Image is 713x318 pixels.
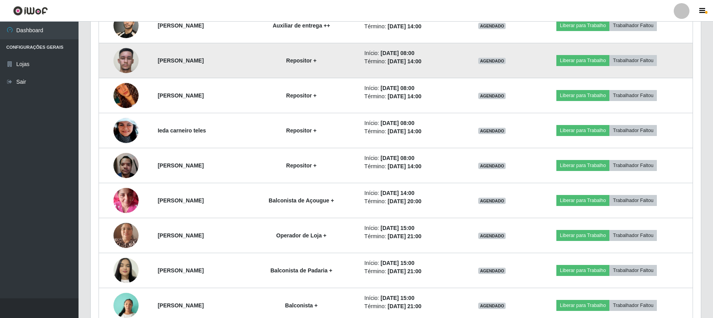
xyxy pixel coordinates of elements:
[380,85,414,91] time: [DATE] 08:00
[158,302,204,309] strong: [PERSON_NAME]
[286,127,316,134] strong: Repositor +
[556,230,609,241] button: Liberar para Trabalho
[478,163,506,169] span: AGENDADO
[158,232,204,239] strong: [PERSON_NAME]
[364,197,459,206] li: Término:
[388,93,421,99] time: [DATE] 14:00
[158,92,204,99] strong: [PERSON_NAME]
[609,90,657,101] button: Trabalhador Faltou
[388,58,421,64] time: [DATE] 14:00
[388,233,421,239] time: [DATE] 21:00
[478,58,506,64] span: AGENDADO
[609,300,657,311] button: Trabalhador Faltou
[388,198,421,204] time: [DATE] 20:00
[13,6,48,16] img: CoreUI Logo
[272,22,330,29] strong: Auxiliar de entrega ++
[364,154,459,162] li: Início:
[364,259,459,267] li: Início:
[609,125,657,136] button: Trabalhador Faltou
[364,49,459,57] li: Início:
[158,267,204,274] strong: [PERSON_NAME]
[158,57,204,64] strong: [PERSON_NAME]
[364,224,459,232] li: Início:
[364,119,459,127] li: Início:
[285,302,318,309] strong: Balconista +
[380,260,414,266] time: [DATE] 15:00
[364,57,459,66] li: Término:
[609,20,657,31] button: Trabalhador Faltou
[388,268,421,274] time: [DATE] 21:00
[478,128,506,134] span: AGENDADO
[158,22,204,29] strong: [PERSON_NAME]
[364,189,459,197] li: Início:
[286,92,316,99] strong: Repositor +
[556,90,609,101] button: Liberar para Trabalho
[113,73,139,118] img: 1736867005050.jpeg
[388,128,421,134] time: [DATE] 14:00
[609,160,657,171] button: Trabalhador Faltou
[478,303,506,309] span: AGENDADO
[113,9,139,42] img: 1721312145762.jpeg
[478,233,506,239] span: AGENDADO
[271,267,333,274] strong: Balconista de Padaria +
[158,197,204,204] strong: [PERSON_NAME]
[388,23,421,29] time: [DATE] 14:00
[113,104,139,158] img: 1720894784053.jpeg
[388,303,421,309] time: [DATE] 21:00
[113,184,139,217] img: 1731929683743.jpeg
[609,265,657,276] button: Trabalhador Faltou
[364,232,459,241] li: Término:
[478,93,506,99] span: AGENDADO
[286,57,316,64] strong: Repositor +
[113,213,139,258] img: 1730323738403.jpeg
[380,50,414,56] time: [DATE] 08:00
[364,302,459,311] li: Término:
[364,162,459,171] li: Término:
[380,120,414,126] time: [DATE] 08:00
[609,55,657,66] button: Trabalhador Faltou
[113,248,139,293] img: 1732552187376.jpeg
[556,55,609,66] button: Liberar para Trabalho
[380,190,414,196] time: [DATE] 14:00
[556,125,609,136] button: Liberar para Trabalho
[364,267,459,276] li: Término:
[478,198,506,204] span: AGENDADO
[364,22,459,31] li: Término:
[364,127,459,136] li: Término:
[556,20,609,31] button: Liberar para Trabalho
[113,149,139,182] img: 1729471132560.jpeg
[380,295,414,301] time: [DATE] 15:00
[364,84,459,92] li: Início:
[158,162,204,169] strong: [PERSON_NAME]
[556,300,609,311] button: Liberar para Trabalho
[388,163,421,169] time: [DATE] 14:00
[276,232,327,239] strong: Operador de Loja +
[380,155,414,161] time: [DATE] 08:00
[609,230,657,241] button: Trabalhador Faltou
[269,197,334,204] strong: Balconista de Açougue +
[478,268,506,274] span: AGENDADO
[364,92,459,101] li: Término:
[478,23,506,29] span: AGENDADO
[113,38,139,83] img: 1726751740044.jpeg
[556,265,609,276] button: Liberar para Trabalho
[556,160,609,171] button: Liberar para Trabalho
[556,195,609,206] button: Liberar para Trabalho
[286,162,316,169] strong: Repositor +
[364,294,459,302] li: Início:
[609,195,657,206] button: Trabalhador Faltou
[380,225,414,231] time: [DATE] 15:00
[158,127,206,134] strong: Ieda carneiro teles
